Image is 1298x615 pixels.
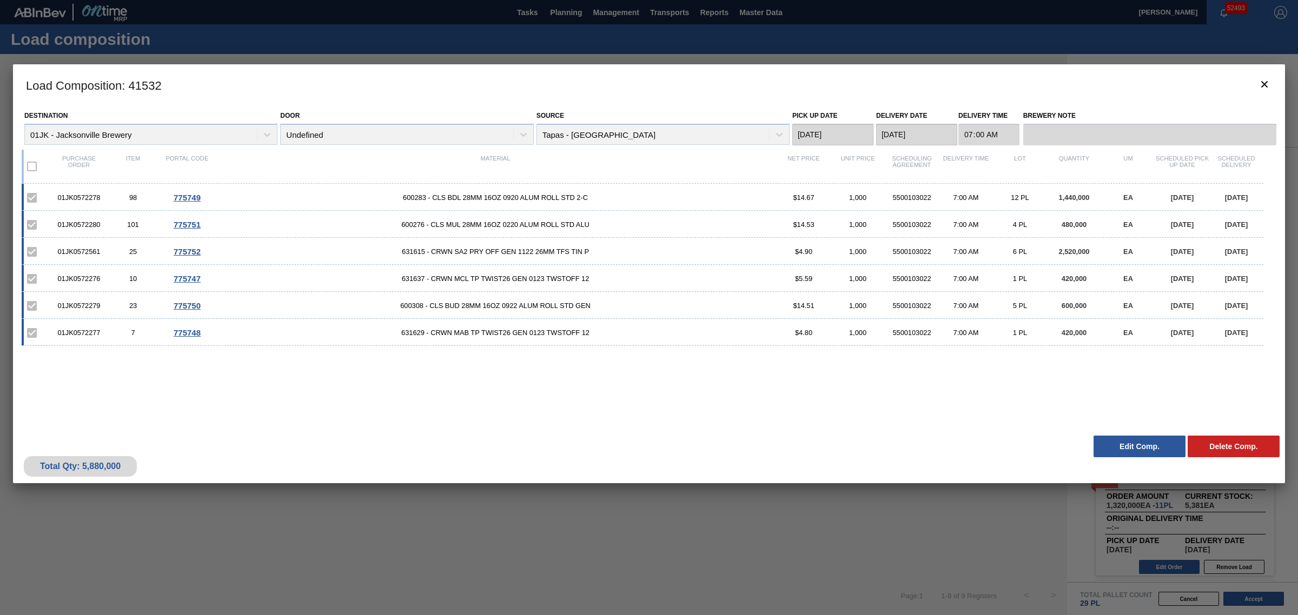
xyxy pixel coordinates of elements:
[160,274,214,283] div: Go to Order
[885,329,939,337] div: 5500103022
[106,329,160,337] div: 7
[52,155,106,178] div: Purchase order
[214,302,777,310] span: 600308 - CLS BUD 28MM 16OZ 0922 ALUM ROLL STD GEN
[52,329,106,337] div: 01JK0572277
[174,301,201,310] span: 775750
[1171,248,1194,256] span: [DATE]
[537,112,564,119] label: Source
[993,248,1047,256] div: 6 PL
[1123,248,1133,256] span: EA
[1047,155,1101,178] div: Quantity
[993,193,1047,202] div: 12 PL
[876,124,957,145] input: mm/dd/yyyy
[792,112,838,119] label: Pick up Date
[214,329,777,337] span: 631629 - CRWN MAB TP TWIST26 GEN 0123 TWSTOFF 12
[1225,248,1248,256] span: [DATE]
[939,248,993,256] div: 7:00 AM
[1101,155,1155,178] div: UM
[1094,436,1186,457] button: Edit Comp.
[52,248,106,256] div: 01JK0572561
[885,220,939,229] div: 5500103022
[777,302,831,310] div: $14.51
[174,247,201,256] span: 775752
[214,275,777,283] span: 631637 - CRWN MCL TP TWIST26 GEN 0123 TWSTOFF 12
[777,155,831,178] div: Net Price
[1062,275,1087,283] span: 420,000
[214,220,777,229] span: 600276 - CLS MUL 28MM 16OZ 0220 ALUM ROLL STD ALU
[777,329,831,337] div: $4.80
[1225,275,1248,283] span: [DATE]
[174,328,201,337] span: 775748
[885,248,939,256] div: 5500103022
[831,193,885,202] div: 1,000
[777,220,831,229] div: $14.53
[939,275,993,283] div: 7:00 AM
[106,220,160,229] div: 101
[1123,220,1133,229] span: EA
[106,248,160,256] div: 25
[1123,193,1133,202] span: EA
[160,193,214,202] div: Go to Order
[160,301,214,310] div: Go to Order
[831,248,885,256] div: 1,000
[885,155,939,178] div: Scheduling Agreement
[1171,275,1194,283] span: [DATE]
[280,112,300,119] label: Door
[792,124,873,145] input: mm/dd/yyyy
[160,247,214,256] div: Go to Order
[13,64,1285,105] h3: Load Composition : 41532
[939,193,993,202] div: 7:00 AM
[214,248,777,256] span: 631615 - CRWN SA2 PRY OFF GEN 1122 26MM TFS TIN P
[1225,220,1248,229] span: [DATE]
[1171,193,1194,202] span: [DATE]
[106,155,160,178] div: Item
[831,220,885,229] div: 1,000
[52,220,106,229] div: 01JK0572280
[939,329,993,337] div: 7:00 AM
[106,275,160,283] div: 10
[174,193,201,202] span: 775749
[885,193,939,202] div: 5500103022
[939,302,993,310] div: 7:00 AM
[160,220,214,229] div: Go to Order
[1171,329,1194,337] span: [DATE]
[993,155,1047,178] div: Lot
[214,155,777,178] div: Material
[1225,193,1248,202] span: [DATE]
[885,275,939,283] div: 5500103022
[958,108,1019,124] label: Delivery Time
[885,302,939,310] div: 5500103022
[160,328,214,337] div: Go to Order
[1225,329,1248,337] span: [DATE]
[24,112,68,119] label: Destination
[1225,302,1248,310] span: [DATE]
[1059,248,1090,256] span: 2,520,000
[1123,302,1133,310] span: EA
[32,462,129,471] div: Total Qty: 5,880,000
[214,193,777,202] span: 600283 - CLS BDL 28MM 16OZ 0920 ALUM ROLL STD 2-C
[1123,275,1133,283] span: EA
[1155,155,1209,178] div: Scheduled Pick up Date
[831,302,885,310] div: 1,000
[876,112,927,119] label: Delivery Date
[174,274,201,283] span: 775747
[52,193,106,202] div: 01JK0572278
[939,220,993,229] div: 7:00 AM
[1059,193,1090,202] span: 1,440,000
[777,193,831,202] div: $14.67
[160,155,214,178] div: Portal code
[993,302,1047,310] div: 5 PL
[52,302,106,310] div: 01JK0572279
[831,155,885,178] div: Unit Price
[993,275,1047,283] div: 1 PL
[1188,436,1280,457] button: Delete Comp.
[1062,220,1087,229] span: 480,000
[1023,108,1276,124] label: Brewery Note
[1171,220,1194,229] span: [DATE]
[1062,302,1087,310] span: 600,000
[831,275,885,283] div: 1,000
[993,220,1047,229] div: 4 PL
[777,275,831,283] div: $5.59
[777,248,831,256] div: $4.90
[939,155,993,178] div: Delivery Time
